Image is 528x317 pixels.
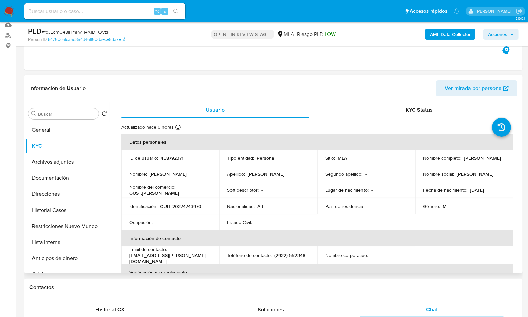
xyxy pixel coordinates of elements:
p: Actualizado hace 6 horas [121,124,174,130]
p: Ocupación : [129,219,153,225]
p: Estado Civil : [227,219,252,225]
p: [DATE] [470,187,484,193]
p: Nombre : [129,171,147,177]
b: AML Data Collector [430,29,471,40]
p: País de residencia : [325,203,364,209]
button: Restricciones Nuevo Mundo [26,218,110,234]
p: AR [258,203,264,209]
p: [PERSON_NAME] [150,171,187,177]
p: Tipo entidad : [227,155,254,161]
span: ⌥ [155,8,160,14]
button: AML Data Collector [425,29,475,40]
p: Sitio : [325,155,335,161]
p: Teléfono de contacto : [227,252,272,258]
th: Información de contacto [121,230,513,246]
span: Acciones [488,29,507,40]
p: CUIT 20374743970 [160,203,201,209]
p: - [365,171,367,177]
button: Acciones [483,29,519,40]
p: (2932) 552348 [275,252,306,258]
span: Chat [426,306,438,313]
button: Ver mirada por persona [436,80,517,96]
p: Identificación : [129,203,157,209]
p: MLA [338,155,347,161]
span: Usuario [206,106,225,114]
p: Nacionalidad : [227,203,255,209]
button: Anticipos de dinero [26,250,110,266]
a: Salir [516,8,523,15]
button: Documentación [26,170,110,186]
p: - [371,187,373,193]
h1: Información de Usuario [29,85,86,92]
button: Archivos adjuntos [26,154,110,170]
p: M [443,203,447,209]
p: [PERSON_NAME] [464,155,501,161]
th: Datos personales [121,134,513,150]
span: KYC Status [406,106,433,114]
p: Segundo apellido : [325,171,362,177]
p: Género : [423,203,440,209]
p: Nombre social : [423,171,454,177]
button: Direcciones [26,186,110,202]
button: Historial Casos [26,202,110,218]
p: ID de usuario : [129,155,158,161]
button: Lista Interna [26,234,110,250]
span: s [164,8,166,14]
p: - [367,203,368,209]
button: Buscar [31,111,37,116]
p: - [371,252,372,258]
a: Notificaciones [454,8,460,14]
p: jian.marin@mercadolibre.com [476,8,514,14]
p: - [255,219,256,225]
p: Lugar de nacimiento : [325,187,369,193]
button: Volver al orden por defecto [102,111,107,118]
span: Soluciones [258,306,284,313]
p: Email de contacto : [129,246,167,252]
span: Historial CX [95,306,125,313]
span: Ver mirada por persona [445,80,502,96]
p: Fecha de nacimiento : [423,187,468,193]
button: KYC [26,138,110,154]
th: Verificación y cumplimiento [121,264,513,281]
b: PLD [28,26,42,36]
p: Nombre completo : [423,155,462,161]
span: LOW [325,30,336,38]
p: Persona [257,155,275,161]
p: GUST.[PERSON_NAME] [129,190,179,196]
input: Buscar usuario o caso... [24,7,185,16]
p: Soft descriptor : [227,187,259,193]
p: [PERSON_NAME] [457,171,494,177]
p: Nombre corporativo : [325,252,368,258]
button: General [26,122,110,138]
h1: Contactos [29,284,517,291]
button: CVU [26,266,110,283]
p: - [155,219,157,225]
p: [PERSON_NAME] [248,171,285,177]
a: 84760c6fc35d854d46ff60d3ece5337e [48,36,125,43]
p: Nombre del comercio : [129,184,175,190]
p: - [262,187,263,193]
p: 458792371 [161,155,183,161]
p: Apellido : [227,171,245,177]
div: MLA [277,31,294,38]
span: 3.160.1 [515,16,525,21]
b: Person ID [28,36,47,43]
span: # fdJLqmG48iHmkwH4X1DFOVzk [42,29,109,35]
input: Buscar [38,111,96,117]
button: search-icon [169,7,183,16]
span: Accesos rápidos [410,8,447,15]
p: OPEN - IN REVIEW STAGE I [211,30,274,39]
span: Riesgo PLD: [297,31,336,38]
p: [EMAIL_ADDRESS][PERSON_NAME][DOMAIN_NAME] [129,252,209,264]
